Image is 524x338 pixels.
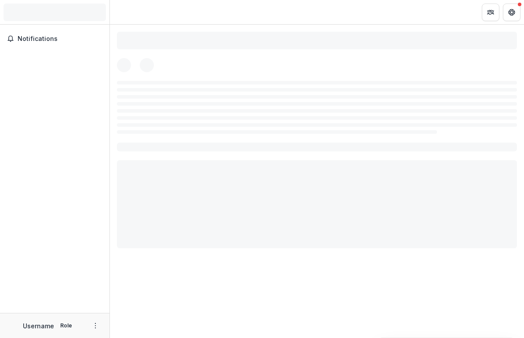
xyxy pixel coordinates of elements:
button: Partners [482,4,499,21]
p: Username [23,321,54,331]
button: Notifications [4,32,106,46]
button: Get Help [503,4,520,21]
p: Role [58,322,75,330]
button: More [90,320,101,331]
span: Notifications [18,35,102,43]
